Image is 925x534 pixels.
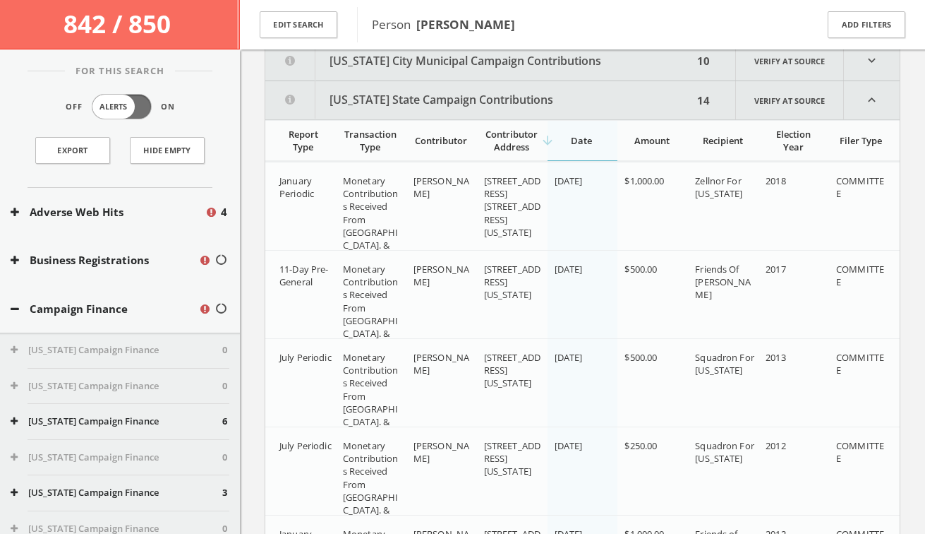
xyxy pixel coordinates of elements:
div: Contributor [413,134,468,147]
span: $500.00 [624,263,657,275]
span: COMMITTEE [836,174,884,200]
span: For This Search [65,64,175,78]
button: Campaign Finance [11,301,198,317]
span: Zellnor For [US_STATE] [695,174,742,200]
span: Person [372,16,515,32]
span: 2018 [766,174,786,187]
span: July Periodic [279,439,332,452]
span: 2017 [766,263,786,275]
span: Off [66,101,83,113]
div: 10 [693,42,714,81]
button: [US_STATE] Campaign Finance [11,486,222,500]
span: 0 [222,343,227,357]
i: expand_less [844,81,900,119]
span: 0 [222,379,227,393]
span: On [161,101,175,113]
span: [STREET_ADDRESS] [STREET_ADDRESS][US_STATE] [484,174,540,239]
i: expand_more [844,42,900,81]
span: Monetary Contributions Received From [GEOGRAPHIC_DATA]. & Part. [343,174,399,264]
span: Monetary Contributions Received From [GEOGRAPHIC_DATA]. & Part. [343,351,399,441]
button: [US_STATE] Campaign Finance [11,379,222,393]
button: Edit Search [260,11,337,39]
span: Monetary Contributions Received From [GEOGRAPHIC_DATA]. & Part. [343,263,399,352]
span: 11-Day Pre-General [279,263,328,288]
span: [PERSON_NAME] [413,263,469,288]
span: Friends Of [PERSON_NAME] [695,263,751,301]
span: COMMITTEE [836,351,884,376]
button: [US_STATE] Campaign Finance [11,343,222,357]
button: [US_STATE] City Municipal Campaign Contributions [265,42,693,81]
span: Squadron For [US_STATE] [695,439,754,465]
span: [STREET_ADDRESS][US_STATE] [484,351,540,389]
span: 2013 [766,351,786,364]
span: 0 [222,451,227,465]
button: Adverse Web Hits [11,204,205,220]
span: 4 [221,204,227,220]
span: July Periodic [279,351,332,364]
div: 14 [693,81,714,119]
div: Election Year [766,128,821,153]
span: 842 / 850 [64,7,176,40]
span: $1,000.00 [624,174,664,187]
span: [DATE] [555,351,583,364]
button: Business Registrations [11,252,198,268]
span: COMMITTEE [836,439,884,465]
span: COMMITTEE [836,263,884,288]
span: $250.00 [624,439,657,452]
a: Verify at source [735,42,844,81]
span: [PERSON_NAME] [413,174,469,200]
button: [US_STATE] State Campaign Contributions [265,81,693,119]
a: Verify at source [735,81,844,119]
span: Monetary Contributions Received From [GEOGRAPHIC_DATA]. & Part. [343,439,399,529]
span: [PERSON_NAME] [413,351,469,376]
i: arrow_downward [540,133,555,148]
div: Transaction Type [343,128,398,153]
span: 3 [222,486,227,500]
div: Amount [624,134,679,147]
span: [STREET_ADDRESS][US_STATE] [484,439,540,477]
button: Hide Empty [130,137,205,164]
button: [US_STATE] Campaign Finance [11,451,222,465]
div: Filer Type [836,134,885,147]
b: [PERSON_NAME] [416,16,515,32]
span: [DATE] [555,263,583,275]
button: Add Filters [828,11,905,39]
a: Export [35,137,110,164]
span: Squadron For [US_STATE] [695,351,754,376]
div: Contributor Address [484,128,539,153]
span: January Periodic [279,174,314,200]
span: [STREET_ADDRESS][US_STATE] [484,263,540,301]
span: $500.00 [624,351,657,364]
div: Recipient [695,134,750,147]
span: 2012 [766,439,786,452]
span: [PERSON_NAME] [413,439,469,465]
span: [DATE] [555,174,583,187]
button: [US_STATE] Campaign Finance [11,415,222,429]
div: Report Type [279,128,327,153]
div: Date [555,134,610,147]
span: 6 [222,415,227,429]
span: [DATE] [555,439,583,452]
